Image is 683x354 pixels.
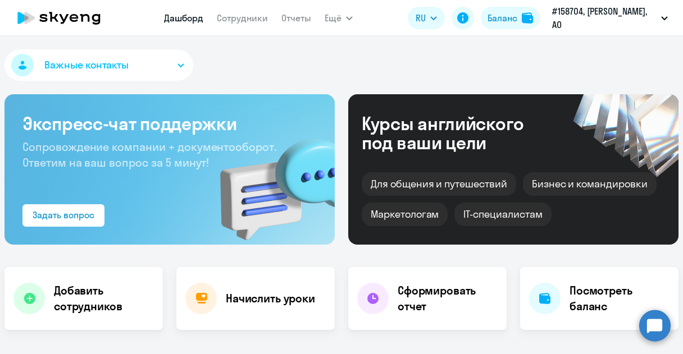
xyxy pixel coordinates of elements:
span: RU [416,11,426,25]
button: RU [408,7,445,29]
h4: Добавить сотрудников [54,283,154,314]
span: Сопровождение компании + документооборот. Ответим на ваш вопрос за 5 минут! [22,140,276,169]
button: Важные контакты [4,49,193,81]
h3: Экспресс-чат поддержки [22,112,317,135]
a: Сотрудники [217,12,268,24]
h4: Посмотреть баланс [570,283,670,314]
button: #158704, [PERSON_NAME], АО [547,4,673,31]
div: Курсы английского под ваши цели [362,114,554,152]
span: Ещё [325,11,341,25]
button: Балансbalance [481,7,540,29]
button: Ещё [325,7,353,29]
div: Бизнес и командировки [523,172,657,196]
a: Дашборд [164,12,203,24]
div: IT-специалистам [454,203,551,226]
span: Важные контакты [44,58,129,72]
div: Для общения и путешествий [362,172,516,196]
h4: Сформировать отчет [398,283,498,314]
img: balance [522,12,533,24]
img: bg-img [204,118,335,245]
h4: Начислить уроки [226,291,315,306]
div: Маркетологам [362,203,448,226]
button: Задать вопрос [22,204,104,227]
div: Задать вопрос [33,208,94,222]
a: Отчеты [281,12,311,24]
p: #158704, [PERSON_NAME], АО [552,4,657,31]
div: Баланс [488,11,517,25]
